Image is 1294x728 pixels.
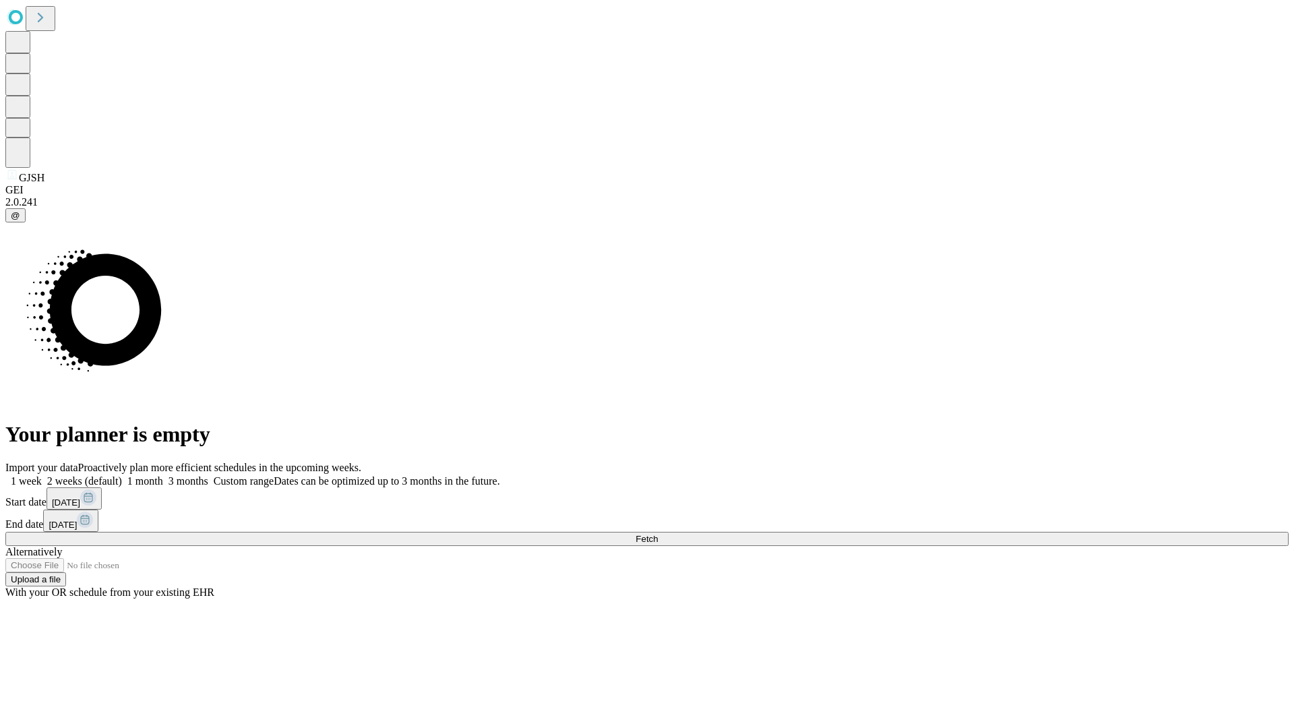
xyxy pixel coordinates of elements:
span: 2 weeks (default) [47,475,122,487]
button: @ [5,208,26,222]
div: 2.0.241 [5,196,1289,208]
span: Custom range [214,475,274,487]
h1: Your planner is empty [5,422,1289,447]
div: GEI [5,184,1289,196]
span: 3 months [168,475,208,487]
span: Dates can be optimized up to 3 months in the future. [274,475,499,487]
span: @ [11,210,20,220]
div: Start date [5,487,1289,510]
button: Upload a file [5,572,66,586]
span: GJSH [19,172,44,183]
span: With your OR schedule from your existing EHR [5,586,214,598]
div: End date [5,510,1289,532]
span: Fetch [636,534,658,544]
span: Import your data [5,462,78,473]
span: 1 week [11,475,42,487]
button: [DATE] [43,510,98,532]
span: [DATE] [49,520,77,530]
span: Alternatively [5,546,62,557]
span: Proactively plan more efficient schedules in the upcoming weeks. [78,462,361,473]
span: [DATE] [52,497,80,508]
span: 1 month [127,475,163,487]
button: Fetch [5,532,1289,546]
button: [DATE] [47,487,102,510]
